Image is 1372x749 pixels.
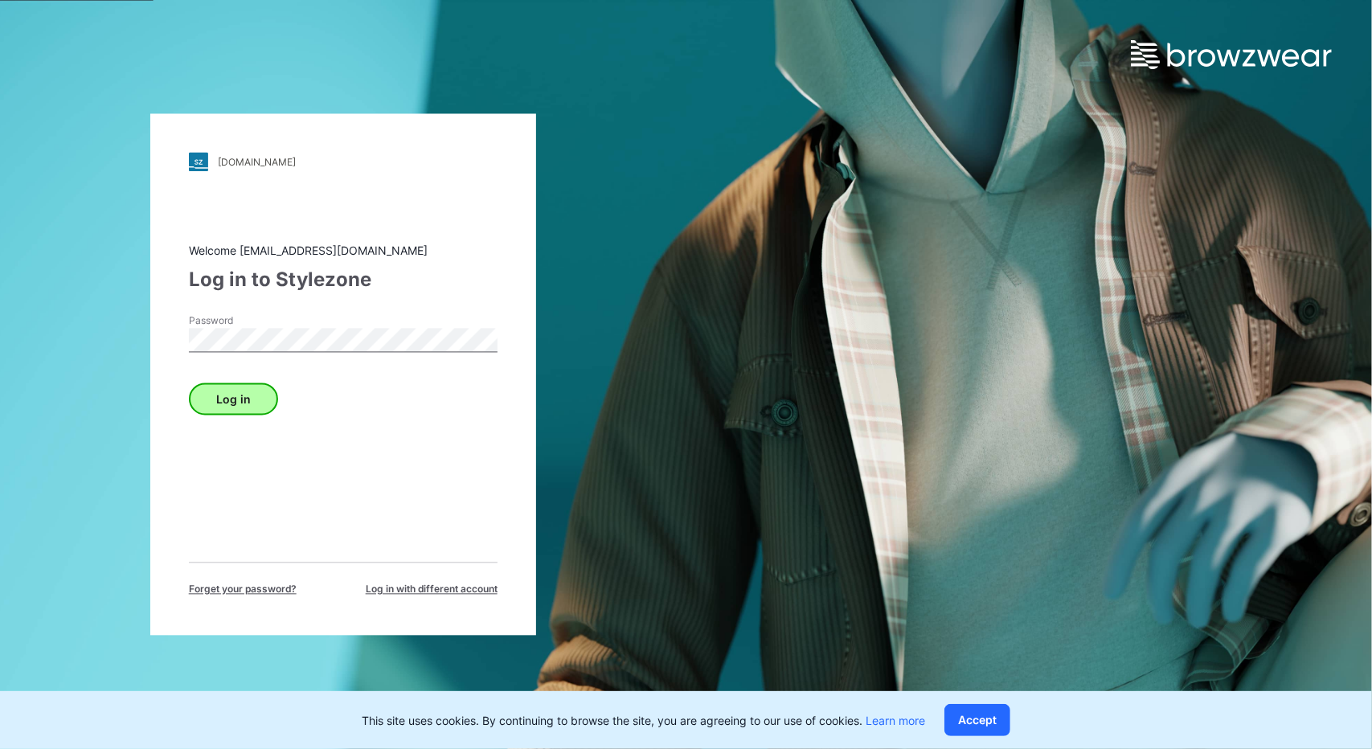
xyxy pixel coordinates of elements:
[944,704,1010,736] button: Accept
[866,714,925,727] a: Learn more
[189,266,498,295] div: Log in to Stylezone
[218,156,296,168] div: [DOMAIN_NAME]
[1131,40,1332,69] img: browzwear-logo.e42bd6dac1945053ebaf764b6aa21510.svg
[366,583,498,597] span: Log in with different account
[189,243,498,260] div: Welcome [EMAIL_ADDRESS][DOMAIN_NAME]
[362,712,925,729] p: This site uses cookies. By continuing to browse the site, you are agreeing to our use of cookies.
[189,153,208,172] img: stylezone-logo.562084cfcfab977791bfbf7441f1a819.svg
[189,314,301,329] label: Password
[189,583,297,597] span: Forget your password?
[189,153,498,172] a: [DOMAIN_NAME]
[189,383,278,415] button: Log in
